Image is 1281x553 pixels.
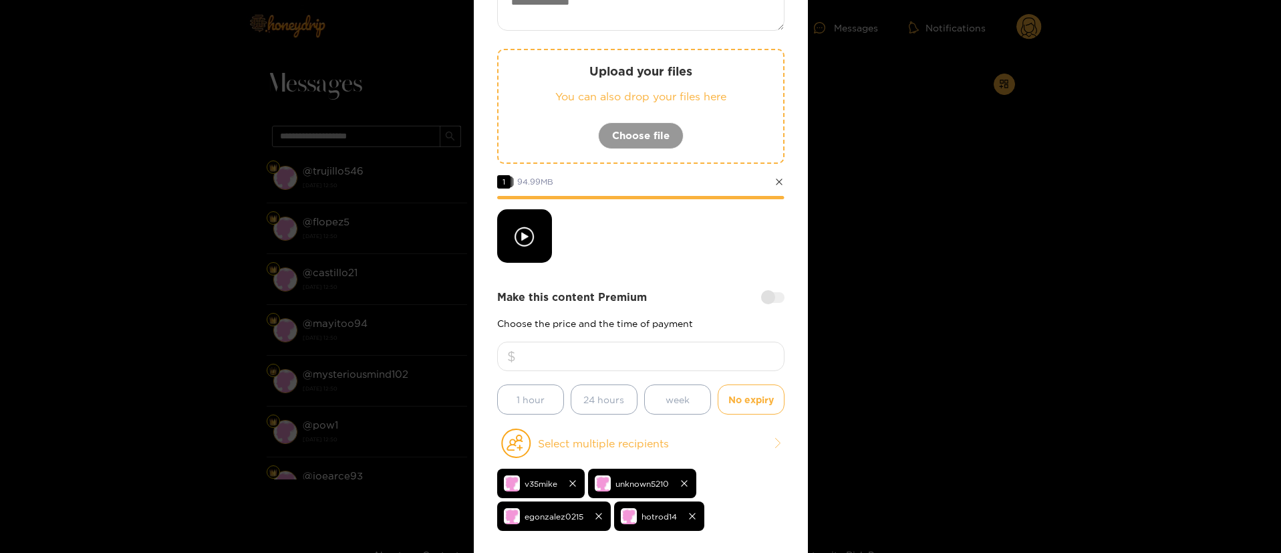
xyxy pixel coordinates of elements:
[644,384,711,415] button: week
[497,428,785,459] button: Select multiple recipients
[642,509,677,524] span: hotrod14
[517,392,545,407] span: 1 hour
[583,392,624,407] span: 24 hours
[571,384,637,415] button: 24 hours
[504,475,520,491] img: no-avatar.png
[598,122,684,149] button: Choose file
[525,476,557,491] span: v35mike
[497,290,647,305] strong: Make this content Premium
[728,392,774,407] span: No expiry
[517,177,553,186] span: 94.99 MB
[525,89,756,104] p: You can also drop your files here
[621,508,637,524] img: no-avatar.png
[525,64,756,79] p: Upload your files
[497,318,785,328] p: Choose the price and the time of payment
[595,475,611,491] img: no-avatar.png
[497,384,564,415] button: 1 hour
[504,508,520,524] img: no-avatar.png
[525,509,583,524] span: egonzalez0215
[718,384,785,415] button: No expiry
[615,476,669,491] span: unknown5210
[666,392,690,407] span: week
[497,175,511,189] span: 1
